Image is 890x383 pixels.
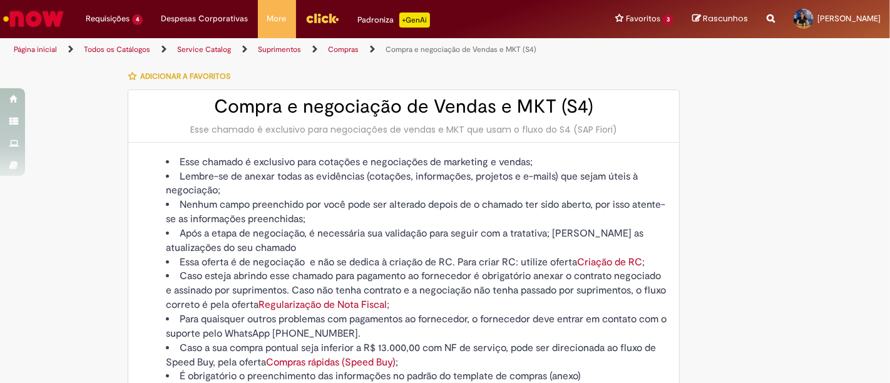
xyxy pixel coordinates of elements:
a: Suprimentos [258,44,301,54]
h2: Compra e negociação de Vendas e MKT (S4) [141,96,667,117]
li: Lembre-se de anexar todas as evidências (cotações, informações, projetos e e-mails) que sejam úte... [166,170,667,198]
span: Adicionar a Favoritos [140,71,230,81]
a: Rascunhos [692,13,748,25]
span: [PERSON_NAME] [817,13,881,24]
li: Para quaisquer outros problemas com pagamentos ao fornecedor, o fornecedor deve entrar em contato... [166,312,667,341]
a: Regularização de Nota Fiscal [258,299,387,311]
a: Compras [328,44,359,54]
span: Rascunhos [703,13,748,24]
li: Nenhum campo preenchido por você pode ser alterado depois de o chamado ter sido aberto, por isso ... [166,198,667,227]
button: Adicionar a Favoritos [128,63,237,89]
span: 4 [132,14,143,25]
a: Criação de RC [577,256,642,268]
p: +GenAi [399,13,430,28]
span: Despesas Corporativas [161,13,248,25]
li: Caso esteja abrindo esse chamado para pagamento ao fornecedor é obrigatório anexar o contrato neg... [166,269,667,312]
div: Esse chamado é exclusivo para negociações de vendas e MKT que usam o fluxo do S4 (SAP Fiori) [141,123,667,136]
ul: Trilhas de página [9,38,584,61]
li: Caso a sua compra pontual seja inferior a R$ 13.000,00 com NF de serviço, pode ser direcionada ao... [166,341,667,370]
img: ServiceNow [1,6,66,31]
span: Favoritos [626,13,660,25]
a: Compra e negociação de Vendas e MKT (S4) [386,44,536,54]
a: Compras rápidas (Speed Buy) [266,356,396,369]
div: Padroniza [358,13,430,28]
li: Após a etapa de negociação, é necessária sua validação para seguir com a tratativa; [PERSON_NAME]... [166,227,667,255]
li: Essa oferta é de negociação e não se dedica à criação de RC. Para criar RC: utilize oferta ; [166,255,667,270]
span: Requisições [86,13,130,25]
span: More [267,13,287,25]
li: Esse chamado é exclusivo para cotações e negociações de marketing e vendas; [166,155,667,170]
img: click_logo_yellow_360x200.png [305,9,339,28]
a: Página inicial [14,44,57,54]
a: Service Catalog [177,44,231,54]
span: 3 [663,14,673,25]
a: Todos os Catálogos [84,44,150,54]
